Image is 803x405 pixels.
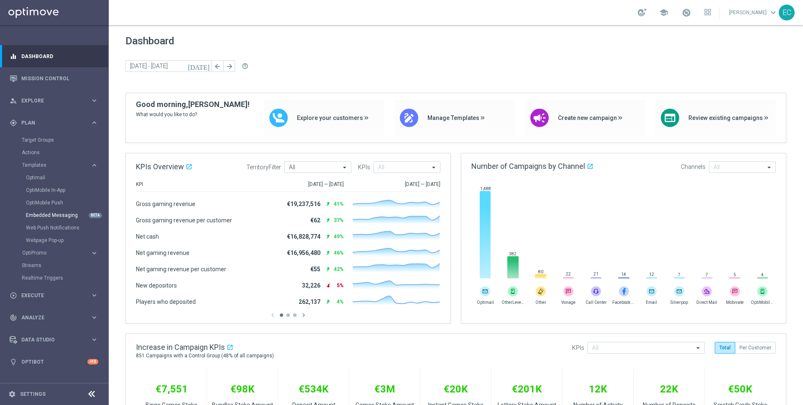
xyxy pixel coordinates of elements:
a: Streams [22,262,87,269]
a: [PERSON_NAME]keyboard_arrow_down [728,6,779,19]
div: Templates [22,159,108,247]
i: keyboard_arrow_right [90,161,98,169]
a: OptiMobile Push [26,199,87,206]
a: Target Groups [22,137,87,143]
div: Execute [10,292,90,299]
i: person_search [10,97,17,104]
button: gps_fixed Plan keyboard_arrow_right [9,120,99,126]
a: Realtime Triggers [22,275,87,281]
div: OptiMobile In-App [26,184,108,196]
div: Analyze [10,314,90,321]
i: lightbulb [10,358,17,366]
i: keyboard_arrow_right [90,119,98,127]
i: play_circle_outline [10,292,17,299]
i: keyboard_arrow_right [90,291,98,299]
a: Embedded Messaging [26,212,87,219]
div: EC [779,5,795,20]
div: +10 [87,359,98,364]
div: Mission Control [10,67,98,89]
i: equalizer [10,53,17,60]
button: play_circle_outline Execute keyboard_arrow_right [9,292,99,299]
div: Dashboard [10,45,98,67]
div: Data Studio [10,336,90,344]
button: Data Studio keyboard_arrow_right [9,336,99,343]
a: Dashboard [21,45,98,67]
span: Data Studio [21,337,90,342]
span: OptiPromo [22,250,82,255]
a: Web Push Notifications [26,224,87,231]
a: Actions [22,149,87,156]
span: Analyze [21,315,90,320]
span: school [659,8,668,17]
button: Mission Control [9,75,99,82]
a: OptiMobile In-App [26,187,87,194]
div: OptiPromo [22,250,90,255]
a: Optimail [26,174,87,181]
div: Actions [22,146,108,159]
div: OptiPromo [22,247,108,259]
a: Optibot [21,351,87,373]
div: Optimail [26,171,108,184]
i: track_changes [10,314,17,321]
i: gps_fixed [10,119,17,127]
i: keyboard_arrow_right [90,97,98,104]
a: Settings [20,392,46,397]
span: Execute [21,293,90,298]
div: Target Groups [22,134,108,146]
span: Explore [21,98,90,103]
div: Plan [10,119,90,127]
button: person_search Explore keyboard_arrow_right [9,97,99,104]
div: Realtime Triggers [22,272,108,284]
span: Templates [22,163,82,168]
button: track_changes Analyze keyboard_arrow_right [9,314,99,321]
button: Templates keyboard_arrow_right [22,162,99,168]
div: Optibot [10,351,98,373]
button: lightbulb Optibot +10 [9,359,99,365]
div: Embedded Messaging [26,209,108,222]
div: Webpage Pop-up [26,234,108,247]
div: BETA [89,213,102,218]
a: Mission Control [21,67,98,89]
div: Explore [10,97,90,104]
a: Webpage Pop-up [26,237,87,244]
i: keyboard_arrow_right [90,313,98,321]
div: Web Push Notifications [26,222,108,234]
div: Streams [22,259,108,272]
button: OptiPromo keyboard_arrow_right [22,250,99,256]
div: Templates [22,163,90,168]
i: keyboard_arrow_right [90,336,98,344]
span: keyboard_arrow_down [769,8,778,17]
span: Plan [21,120,90,125]
button: equalizer Dashboard [9,53,99,60]
i: keyboard_arrow_right [90,249,98,257]
div: OptiMobile Push [26,196,108,209]
i: settings [8,390,16,398]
